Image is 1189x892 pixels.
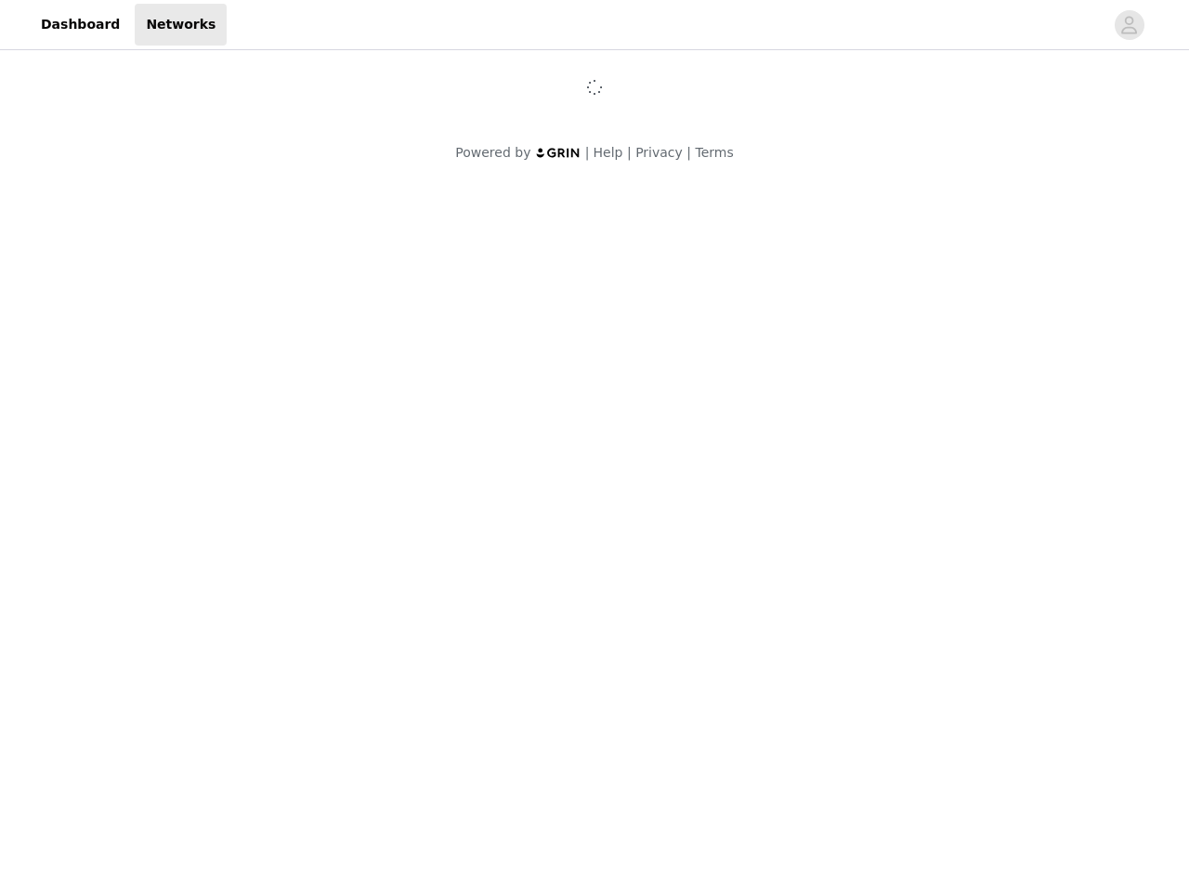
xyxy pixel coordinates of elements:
[455,145,530,160] span: Powered by
[635,145,683,160] a: Privacy
[695,145,733,160] a: Terms
[135,4,227,46] a: Networks
[594,145,623,160] a: Help
[686,145,691,160] span: |
[1120,10,1138,40] div: avatar
[585,145,590,160] span: |
[627,145,632,160] span: |
[535,147,581,159] img: logo
[30,4,131,46] a: Dashboard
